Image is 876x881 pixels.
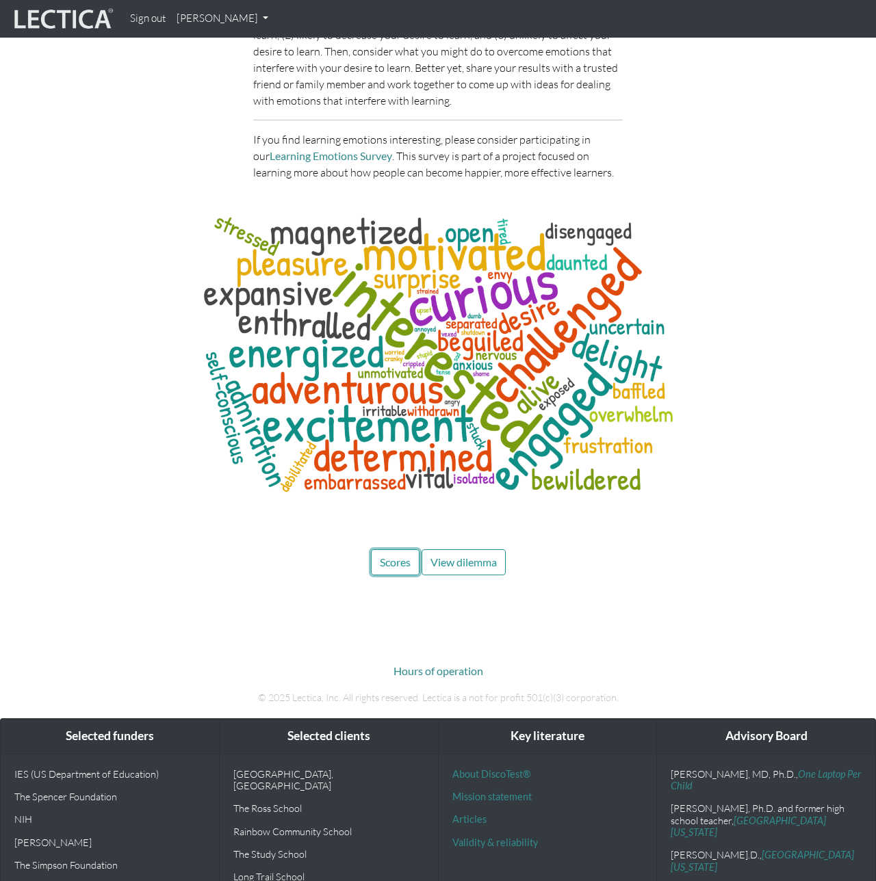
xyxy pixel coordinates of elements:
[188,202,688,505] img: words associated with not understanding for learnaholics
[671,802,862,838] p: [PERSON_NAME], Ph.D. and former high school teacher,
[14,837,205,848] p: [PERSON_NAME]
[671,815,826,838] a: [GEOGRAPHIC_DATA][US_STATE]
[270,149,392,162] a: Learning Emotions Survey
[452,768,530,780] a: About DiscoTest®
[233,802,424,814] p: The Ross School
[452,791,532,802] a: Mission statement
[671,768,862,792] p: [PERSON_NAME], MD, Ph.D.,
[452,813,487,825] a: Articles
[430,555,497,568] span: View dilemma
[422,549,506,575] button: View dilemma
[233,768,424,792] p: [GEOGRAPHIC_DATA], [GEOGRAPHIC_DATA]
[439,719,657,754] div: Key literature
[671,768,861,791] a: One Laptop Per Child
[58,690,818,705] p: © 2025 Lectica, Inc. All rights reserved. Lectica is a not for profit 501(c)(3) corporation.
[14,768,205,780] p: IES (US Department of Education)
[220,719,438,754] div: Selected clients
[14,813,205,825] p: NIH
[171,5,274,32] a: [PERSON_NAME]
[1,719,219,754] div: Selected funders
[671,849,854,872] a: [GEOGRAPHIC_DATA][US_STATE]
[11,6,114,32] img: lecticalive
[394,664,483,677] a: Hours of operation
[380,555,411,568] span: Scores
[253,131,623,181] p: If you find learning emotions interesting, please consider participating in our . This survey is ...
[657,719,875,754] div: Advisory Board
[14,859,205,871] p: The Simpson Foundation
[371,549,420,575] button: Scores
[125,5,171,32] a: Sign out
[452,837,538,848] a: Validity & reliability
[233,848,424,860] p: The Study School
[233,826,424,837] p: Rainbow Community School
[671,849,862,873] p: [PERSON_NAME].D.,
[14,791,205,802] p: The Spencer Foundation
